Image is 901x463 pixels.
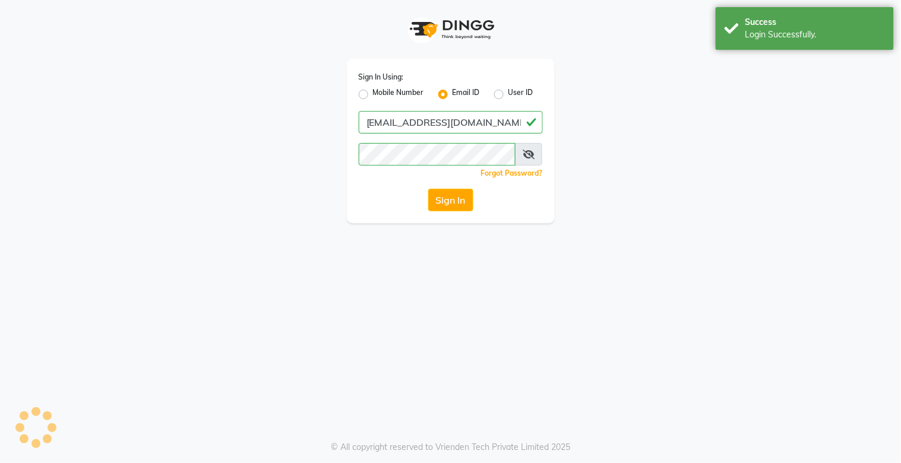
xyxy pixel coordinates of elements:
label: Sign In Using: [359,72,404,83]
label: Mobile Number [373,87,424,102]
input: Username [359,143,516,166]
img: logo1.svg [403,12,498,47]
div: Login Successfully. [745,28,885,41]
input: Username [359,111,543,134]
label: Email ID [453,87,480,102]
button: Sign In [428,189,473,211]
div: Success [745,16,885,28]
label: User ID [508,87,533,102]
a: Forgot Password? [481,169,543,177]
